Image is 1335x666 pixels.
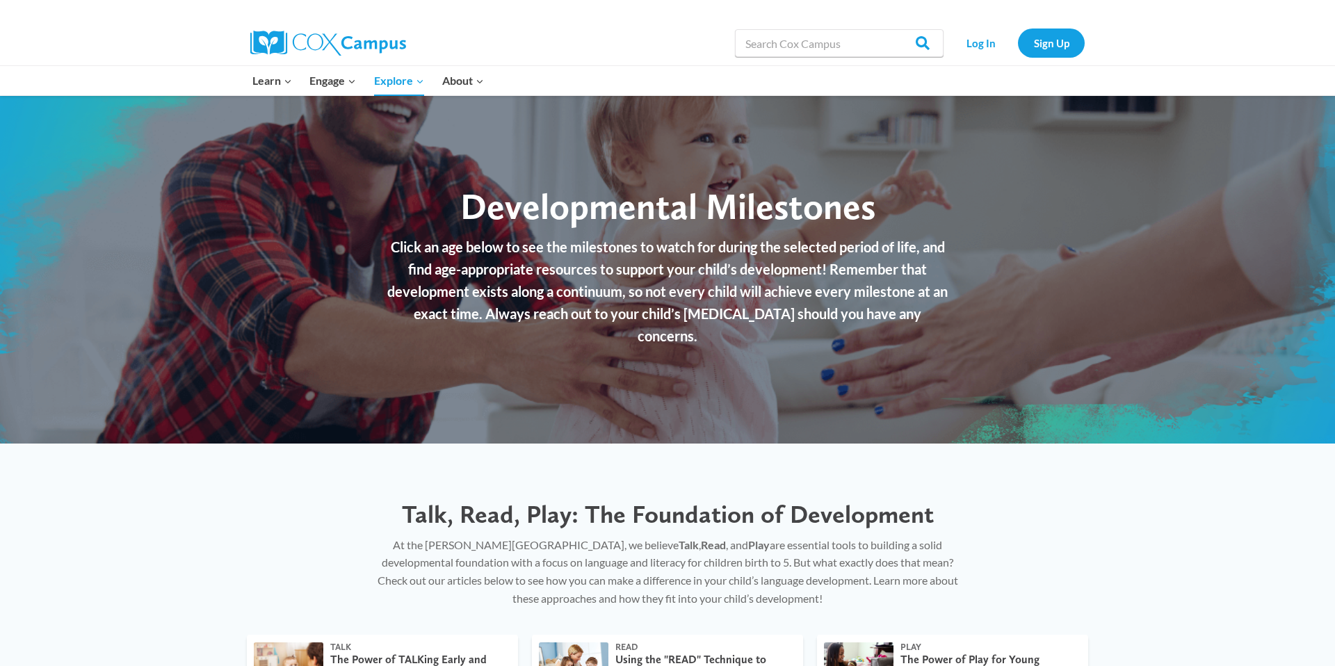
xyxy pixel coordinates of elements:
div: Play [900,642,1074,653]
span: Learn [252,72,292,90]
a: Sign Up [1018,29,1085,57]
nav: Primary Navigation [243,66,492,95]
nav: Secondary Navigation [950,29,1085,57]
div: Read [615,642,789,653]
span: Explore [374,72,424,90]
input: Search Cox Campus [735,29,944,57]
div: Talk [330,642,504,653]
strong: Read [701,538,726,551]
span: Engage [309,72,356,90]
strong: Play [748,538,770,551]
p: At the [PERSON_NAME][GEOGRAPHIC_DATA], we believe , , and are essential tools to building a solid... [375,536,960,607]
a: Log In [950,29,1011,57]
span: Talk, Read, Play: The Foundation of Development [402,499,934,529]
p: Click an age below to see the milestones to watch for during the selected period of life, and fin... [386,236,949,347]
strong: Talk [679,538,699,551]
span: Developmental Milestones [460,184,875,228]
span: About [442,72,484,90]
img: Cox Campus [250,31,406,56]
